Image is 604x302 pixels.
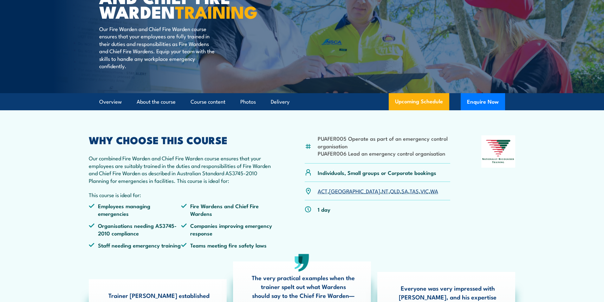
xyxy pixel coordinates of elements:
[410,187,419,195] a: TAS
[271,93,289,110] a: Delivery
[430,187,438,195] a: WA
[318,169,436,176] p: Individuals, Small groups or Corporate bookings
[137,93,176,110] a: About the course
[191,93,225,110] a: Course content
[89,191,274,198] p: This course is ideal for:
[382,187,388,195] a: NT
[89,241,181,249] li: Staff needing emergency training
[420,187,429,195] a: VIC
[99,93,122,110] a: Overview
[389,93,449,110] a: Upcoming Schedule
[481,135,516,168] img: Nationally Recognised Training logo.
[89,154,274,184] p: Our combined Fire Warden and Chief Fire Warden course ensures that your employees are suitably tr...
[99,25,215,69] p: Our Fire Warden and Chief Fire Warden course ensures that your employees are fully trained in the...
[329,187,380,195] a: [GEOGRAPHIC_DATA]
[89,222,181,237] li: Organisations needing AS3745-2010 compliance
[318,150,451,157] li: PUAFER006 Lead an emergency control organisation
[89,202,181,217] li: Employees managing emergencies
[240,93,256,110] a: Photos
[181,241,274,249] li: Teams meeting fire safety laws
[390,187,400,195] a: QLD
[181,222,274,237] li: Companies improving emergency response
[89,135,274,144] h2: WHY CHOOSE THIS COURSE
[461,93,505,110] button: Enquire Now
[318,135,451,150] li: PUAFER005 Operate as part of an emergency control organisation
[181,202,274,217] li: Fire Wardens and Chief Fire Wardens
[318,187,438,195] p: , , , , , , ,
[318,187,328,195] a: ACT
[401,187,408,195] a: SA
[318,206,330,213] p: 1 day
